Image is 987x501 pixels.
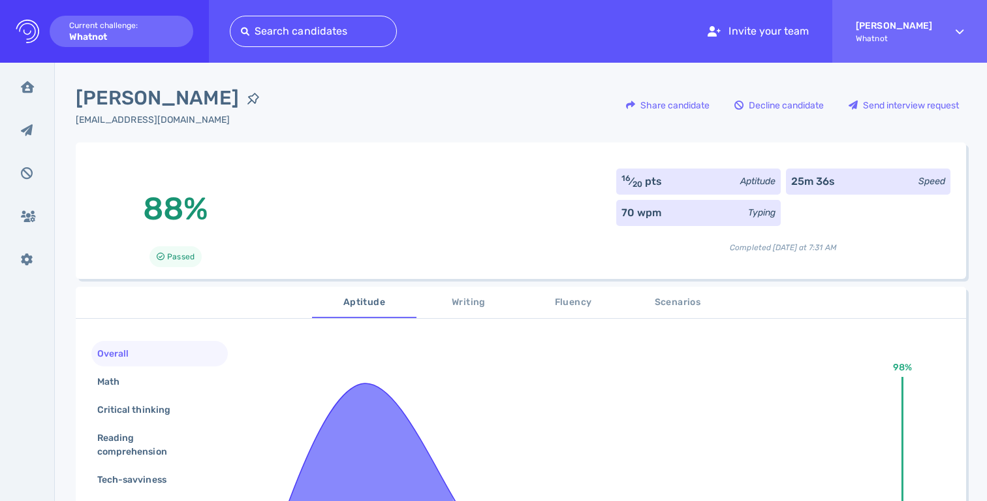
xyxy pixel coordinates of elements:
[529,295,618,311] span: Fluency
[95,470,182,489] div: Tech-savviness
[621,174,663,189] div: ⁄ pts
[621,205,661,221] div: 70 wpm
[740,174,775,188] div: Aptitude
[856,34,932,43] span: Whatnot
[95,344,144,363] div: Overall
[143,190,208,227] span: 88%
[424,295,513,311] span: Writing
[728,90,830,120] div: Decline candidate
[842,90,965,120] div: Send interview request
[727,89,831,121] button: Decline candidate
[76,113,268,127] div: Click to copy the email address
[619,89,717,121] button: Share candidate
[76,84,239,113] span: [PERSON_NAME]
[633,295,722,311] span: Scenarios
[791,174,835,189] div: 25m 36s
[748,206,775,219] div: Typing
[616,231,950,253] div: Completed [DATE] at 7:31 AM
[619,90,716,120] div: Share candidate
[918,174,945,188] div: Speed
[841,89,966,121] button: Send interview request
[856,20,932,31] strong: [PERSON_NAME]
[95,372,135,391] div: Math
[633,180,642,189] sub: 20
[95,428,214,461] div: Reading comprehension
[320,295,409,311] span: Aptitude
[167,249,194,265] span: Passed
[893,362,912,373] text: 98%
[95,400,186,419] div: Critical thinking
[621,174,631,183] sup: 16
